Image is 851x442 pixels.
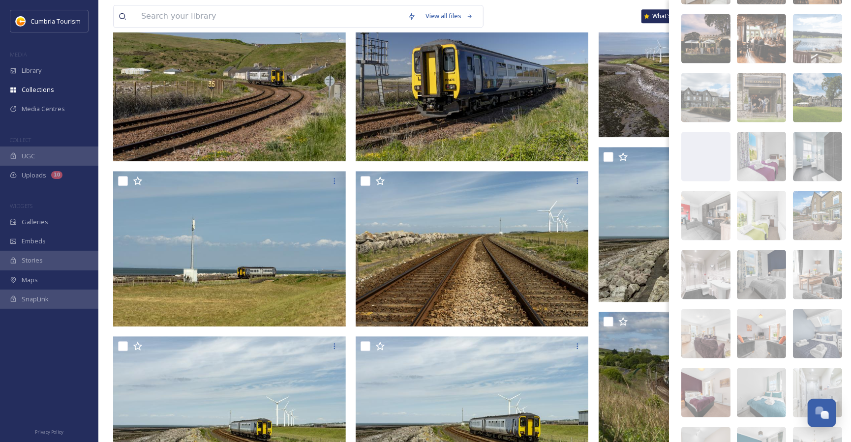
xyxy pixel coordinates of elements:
[793,14,842,63] img: 5e46eb48-0ac3-430e-8904-418904c77ae8.jpg
[793,191,842,240] img: 2816afda-1a6e-428e-9f71-d6ee5a36d4fb.jpg
[599,6,831,137] img: CUMBRIATOURISM_250522_PaulMitchell_Rail-74.jpg
[737,191,786,240] img: 57a29d4d-fe39-4436-9369-f42ed043ae37.jpg
[681,368,730,417] img: 87c3f78d-74c1-4334-9683-f45c2754cbb4.jpg
[22,104,65,114] span: Media Centres
[22,256,43,265] span: Stories
[113,6,346,162] img: CUMBRIATOURISM_250522_PaulMitchell_Rail-68.jpg
[681,73,730,122] img: 69f2c328-080c-4cb9-951b-bb7f6b0b0e30.jpg
[10,202,32,209] span: WIDGETS
[35,429,63,435] span: Privacy Policy
[10,136,31,144] span: COLLECT
[737,73,786,122] img: 3c845ff8-96e4-4941-a916-30067f88497c.jpg
[22,66,41,75] span: Library
[22,295,49,304] span: SnapLink
[136,5,403,27] input: Search your library
[793,309,842,358] img: c3ddafcf-a53f-47bf-9bdb-54d35e054ed7.jpg
[22,171,46,180] span: Uploads
[22,85,54,94] span: Collections
[793,368,842,417] img: a8481d60-8d2b-4e08-8abb-a5f818a53225.jpg
[51,171,62,179] div: 10
[356,171,588,326] img: CUMBRIATOURISM_250522_PaulMitchell_Rail-76.jpg
[681,14,730,63] img: 143db447-3130-4709-8ba3-f8ff7779ee22.jpg
[10,51,27,58] span: MEDIA
[22,236,46,246] span: Embeds
[808,399,836,427] button: Open Chat
[737,368,786,417] img: 11b267eb-0d9d-4d11-b15e-bc2409ab9af1.jpg
[421,6,478,26] a: View all files
[113,171,346,326] img: CUMBRIATOURISM_250522_PaulMitchell_Rail-78.jpg
[793,250,842,299] img: f914a02e-3431-413f-8804-eb186c4f9580.jpg
[22,275,38,285] span: Maps
[22,151,35,161] span: UGC
[737,132,786,181] img: 722e8bad-1036-4c70-9a14-ca141f3a49c6.jpg
[599,147,831,302] img: CUMBRIATOURISM_250522_PaulMitchell_Rail-81.jpg
[793,73,842,122] img: e81801e5-c276-4fd0-a6dc-691140e8661c.jpg
[22,217,48,227] span: Galleries
[681,191,730,240] img: edd412bc-3aad-456a-af77-5da0e9f55873.jpg
[35,425,63,437] a: Privacy Policy
[356,6,588,162] img: CUMBRIATOURISM_250522_PaulMitchell_Rail-70.jpg
[681,250,730,299] img: b1d17f1e-bf05-4a08-a498-14a06133bfe2.jpg
[737,309,786,358] img: c9cb543e-dff2-403f-ae1e-9ee33d76e915.jpg
[793,132,842,181] img: a38808ea-e340-4caa-ac9e-457597ef888f.jpg
[16,16,26,26] img: images.jpg
[737,14,786,63] img: cd95cfdb-def3-4e9d-99c2-baa5d5093578.jpg
[30,17,81,26] span: Cumbria Tourism
[737,250,786,299] img: c1ba9851-206e-4ded-b157-0ce5ed0a8d9e.jpg
[681,309,730,358] img: ba367a53-6af0-41b8-ba71-aef7fcd49126.jpg
[641,9,691,23] a: What's New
